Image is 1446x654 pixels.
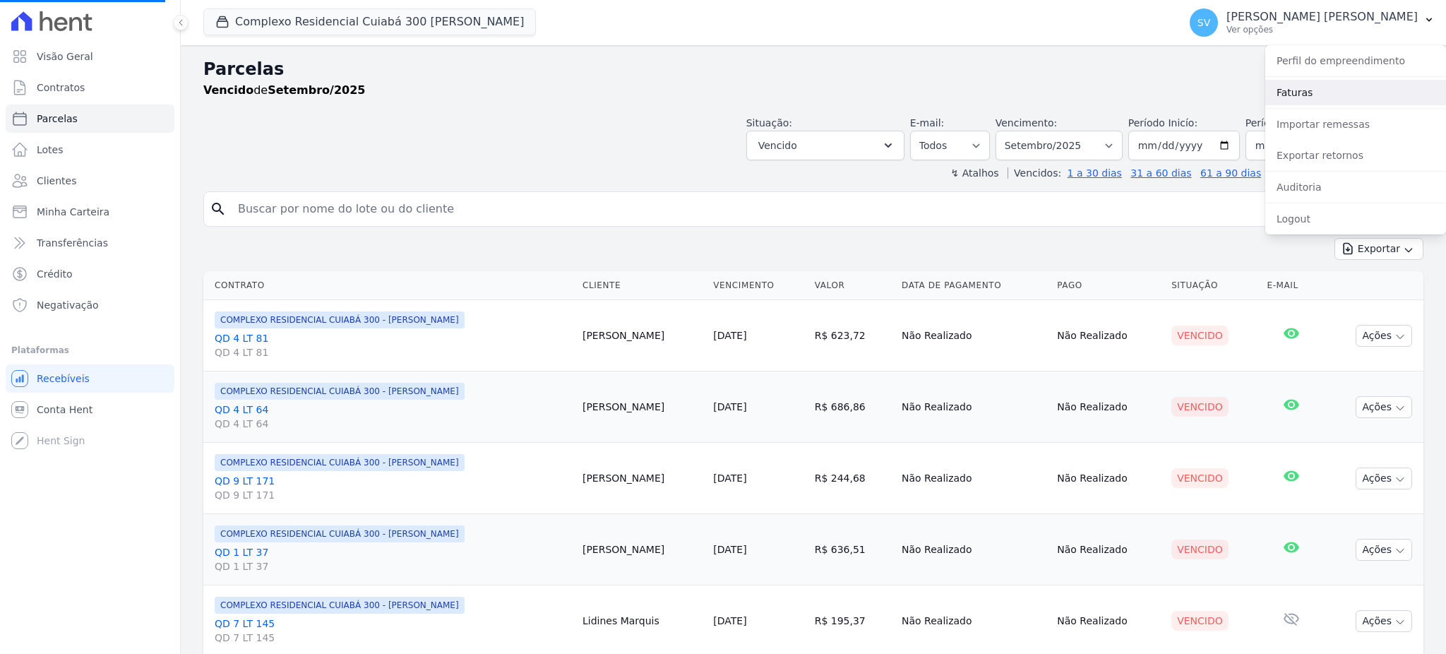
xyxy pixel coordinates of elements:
[713,401,746,412] a: [DATE]
[203,8,536,35] button: Complexo Residencial Cuiabá 300 [PERSON_NAME]
[746,117,792,129] label: Situação:
[1051,514,1166,585] td: Não Realizado
[577,300,707,371] td: [PERSON_NAME]
[1356,539,1412,561] button: Ações
[6,364,174,393] a: Recebíveis
[1051,443,1166,514] td: Não Realizado
[1130,167,1191,179] a: 31 a 60 dias
[809,371,896,443] td: R$ 686,86
[37,371,90,386] span: Recebíveis
[713,472,746,484] a: [DATE]
[577,271,707,300] th: Cliente
[6,136,174,164] a: Lotes
[713,615,746,626] a: [DATE]
[215,545,571,573] a: QD 1 LT 37QD 1 LT 37
[1171,326,1229,345] div: Vencido
[215,403,571,431] a: QD 4 LT 64QD 4 LT 64
[6,73,174,102] a: Contratos
[37,81,85,95] span: Contratos
[1200,167,1261,179] a: 61 a 90 dias
[896,371,1051,443] td: Não Realizado
[215,345,571,359] span: QD 4 LT 81
[577,514,707,585] td: [PERSON_NAME]
[809,443,896,514] td: R$ 244,68
[1334,238,1423,260] button: Exportar
[1166,271,1261,300] th: Situação
[896,443,1051,514] td: Não Realizado
[896,300,1051,371] td: Não Realizado
[215,417,571,431] span: QD 4 LT 64
[1171,468,1229,488] div: Vencido
[809,300,896,371] td: R$ 623,72
[37,205,109,219] span: Minha Carteira
[6,42,174,71] a: Visão Geral
[37,298,99,312] span: Negativação
[1356,325,1412,347] button: Ações
[1356,468,1412,489] button: Ações
[6,229,174,257] a: Transferências
[268,83,365,97] strong: Setembro/2025
[215,525,465,542] span: COMPLEXO RESIDENCIAL CUIABÁ 300 - [PERSON_NAME]
[37,403,92,417] span: Conta Hent
[215,311,465,328] span: COMPLEXO RESIDENCIAL CUIABÁ 300 - [PERSON_NAME]
[229,195,1417,223] input: Buscar por nome do lote ou do cliente
[1265,143,1446,168] a: Exportar retornos
[6,291,174,319] a: Negativação
[1178,3,1446,42] button: SV [PERSON_NAME] [PERSON_NAME] Ver opções
[6,105,174,133] a: Parcelas
[6,167,174,195] a: Clientes
[713,544,746,555] a: [DATE]
[37,112,78,126] span: Parcelas
[1008,167,1061,179] label: Vencidos:
[215,383,465,400] span: COMPLEXO RESIDENCIAL CUIABÁ 300 - [PERSON_NAME]
[1226,10,1418,24] p: [PERSON_NAME] [PERSON_NAME]
[1261,271,1320,300] th: E-mail
[707,271,808,300] th: Vencimento
[996,117,1057,129] label: Vencimento:
[1171,540,1229,559] div: Vencido
[896,514,1051,585] td: Não Realizado
[1265,48,1446,73] a: Perfil do empreendimento
[37,267,73,281] span: Crédito
[910,117,945,129] label: E-mail:
[37,143,64,157] span: Lotes
[1356,396,1412,418] button: Ações
[215,631,571,645] span: QD 7 LT 145
[1068,167,1122,179] a: 1 a 30 dias
[1171,611,1229,631] div: Vencido
[1245,116,1357,131] label: Período Fim:
[1128,117,1197,129] label: Período Inicío:
[203,271,577,300] th: Contrato
[210,201,227,218] i: search
[215,454,465,471] span: COMPLEXO RESIDENCIAL CUIABÁ 300 - [PERSON_NAME]
[577,371,707,443] td: [PERSON_NAME]
[203,83,253,97] strong: Vencido
[1356,610,1412,632] button: Ações
[896,271,1051,300] th: Data de Pagamento
[6,198,174,226] a: Minha Carteira
[1265,112,1446,137] a: Importar remessas
[203,82,365,99] p: de
[746,131,904,160] button: Vencido
[215,331,571,359] a: QD 4 LT 81QD 4 LT 81
[37,236,108,250] span: Transferências
[37,49,93,64] span: Visão Geral
[1265,206,1446,232] a: Logout
[215,488,571,502] span: QD 9 LT 171
[809,271,896,300] th: Valor
[215,559,571,573] span: QD 1 LT 37
[215,474,571,502] a: QD 9 LT 171QD 9 LT 171
[37,174,76,188] span: Clientes
[713,330,746,341] a: [DATE]
[11,342,169,359] div: Plataformas
[6,260,174,288] a: Crédito
[809,514,896,585] td: R$ 636,51
[950,167,998,179] label: ↯ Atalhos
[6,396,174,424] a: Conta Hent
[1051,300,1166,371] td: Não Realizado
[1265,174,1446,200] a: Auditoria
[1051,371,1166,443] td: Não Realizado
[215,617,571,645] a: QD 7 LT 145QD 7 LT 145
[203,57,1423,82] h2: Parcelas
[1051,271,1166,300] th: Pago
